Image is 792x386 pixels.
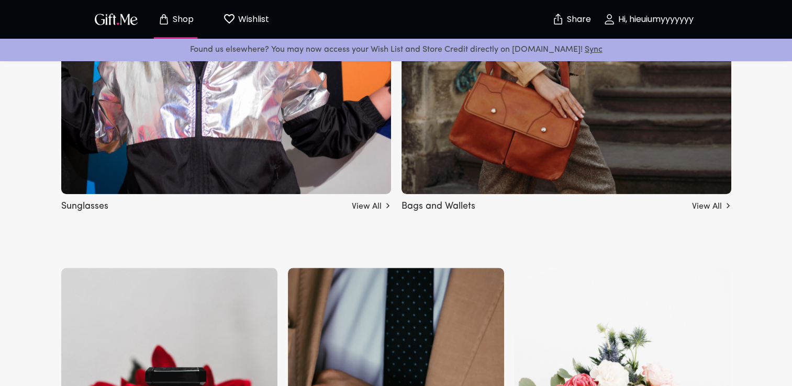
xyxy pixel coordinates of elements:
[8,43,784,56] p: Found us elsewhere? You may now access your Wish List and Store Credit directly on [DOMAIN_NAME]!
[93,12,140,27] img: GiftMe Logo
[236,13,269,26] p: Wishlist
[61,186,391,211] a: Sunglasses
[352,196,391,213] a: View All
[61,196,108,213] h5: Sunglasses
[596,3,701,36] button: Hi, hieuiumyyyyyyy
[692,196,731,213] a: View All
[585,46,603,54] a: Sync
[616,15,694,24] p: Hi, hieuiumyyyyyyy
[552,13,564,26] img: secure
[564,15,591,24] p: Share
[401,186,731,211] a: Bags and Wallets
[401,196,475,213] h5: Bags and Wallets
[92,13,141,26] button: GiftMe Logo
[147,3,205,36] button: Store page
[553,1,590,38] button: Share
[217,3,275,36] button: Wishlist page
[170,15,194,24] p: Shop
